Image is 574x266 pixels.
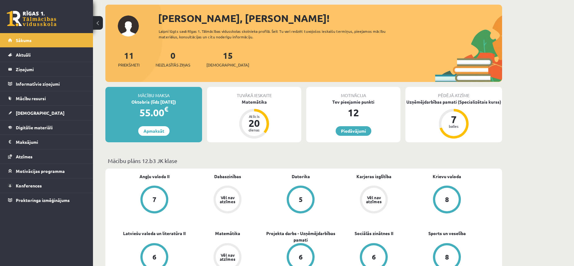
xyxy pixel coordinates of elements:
div: Vēl nav atzīmes [365,195,382,204]
div: Vēl nav atzīmes [219,253,236,261]
legend: Ziņojumi [16,62,85,76]
div: Atlicis [245,114,263,118]
div: 8 [445,196,449,203]
div: dienas [245,128,263,132]
a: Datorika [292,173,310,180]
div: 20 [245,118,263,128]
div: 7 [152,196,157,203]
div: Tuvākā ieskaite [207,87,301,99]
div: 6 [299,254,303,260]
a: Vēl nav atzīmes [191,186,264,215]
div: [PERSON_NAME], [PERSON_NAME]! [158,11,502,26]
a: Karjeras izglītība [356,173,391,180]
a: [DEMOGRAPHIC_DATA] [8,106,85,120]
div: Tev pieejamie punkti [306,99,400,105]
span: Proktoringa izmēģinājums [16,197,70,203]
div: balles [444,124,463,128]
span: Konferences [16,183,42,188]
div: Vēl nav atzīmes [219,195,236,204]
a: 7 [118,186,191,215]
span: Digitālie materiāli [16,125,53,130]
a: 15[DEMOGRAPHIC_DATA] [206,50,249,68]
div: Motivācija [306,87,400,99]
a: Vēl nav atzīmes [337,186,410,215]
a: Sākums [8,33,85,47]
div: 5 [299,196,303,203]
a: 5 [264,186,337,215]
span: Motivācijas programma [16,168,65,174]
span: Priekšmeti [118,62,139,68]
a: Matemātika Atlicis 20 dienas [207,99,301,139]
span: [DEMOGRAPHIC_DATA] [206,62,249,68]
span: Sākums [16,37,32,43]
div: Mācību maksa [105,87,202,99]
a: Maksājumi [8,135,85,149]
a: 11Priekšmeti [118,50,139,68]
a: Sports un veselība [428,230,466,237]
a: Konferences [8,178,85,193]
div: Oktobris (līdz [DATE]) [105,99,202,105]
a: 0Neizlasītās ziņas [156,50,190,68]
a: Uzņēmējdarbības pamati (Specializētais kurss) 7 balles [405,99,502,139]
div: 12 [306,105,400,120]
legend: Maksājumi [16,135,85,149]
div: Matemātika [207,99,301,105]
span: € [164,105,168,114]
a: Proktoringa izmēģinājums [8,193,85,207]
div: 8 [445,254,449,260]
div: Uzņēmējdarbības pamati (Specializētais kurss) [405,99,502,105]
a: Digitālie materiāli [8,120,85,135]
span: Mācību resursi [16,96,46,101]
span: Atzīmes [16,154,33,159]
span: Aktuāli [16,52,31,58]
div: 7 [444,114,463,124]
a: Aktuāli [8,48,85,62]
a: Mācību resursi [8,91,85,105]
p: Mācību plāns 12.b3 JK klase [108,157,500,165]
span: [DEMOGRAPHIC_DATA] [16,110,64,116]
a: Motivācijas programma [8,164,85,178]
div: Laipni lūgts savā Rīgas 1. Tālmācības vidusskolas skolnieka profilā. Šeit Tu vari redzēt tuvojošo... [159,28,397,40]
a: Krievu valoda [433,173,461,180]
a: Informatīvie ziņojumi [8,77,85,91]
div: 6 [152,254,157,260]
a: Apmaksāt [138,126,170,136]
div: 6 [372,254,376,260]
a: 8 [410,186,483,215]
a: Angļu valoda II [139,173,170,180]
legend: Informatīvie ziņojumi [16,77,85,91]
a: Sociālās zinātnes II [355,230,393,237]
div: Pēdējā atzīme [405,87,502,99]
a: Projekta darbs - Uzņēmējdarbības pamati [264,230,337,243]
a: Ziņojumi [8,62,85,76]
a: Latviešu valoda un literatūra II [123,230,186,237]
a: Matemātika [215,230,240,237]
a: Dabaszinības [214,173,241,180]
div: 55.00 [105,105,202,120]
a: Atzīmes [8,149,85,164]
span: Neizlasītās ziņas [156,62,190,68]
a: Piedāvājumi [336,126,371,136]
a: Rīgas 1. Tālmācības vidusskola [7,11,56,26]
